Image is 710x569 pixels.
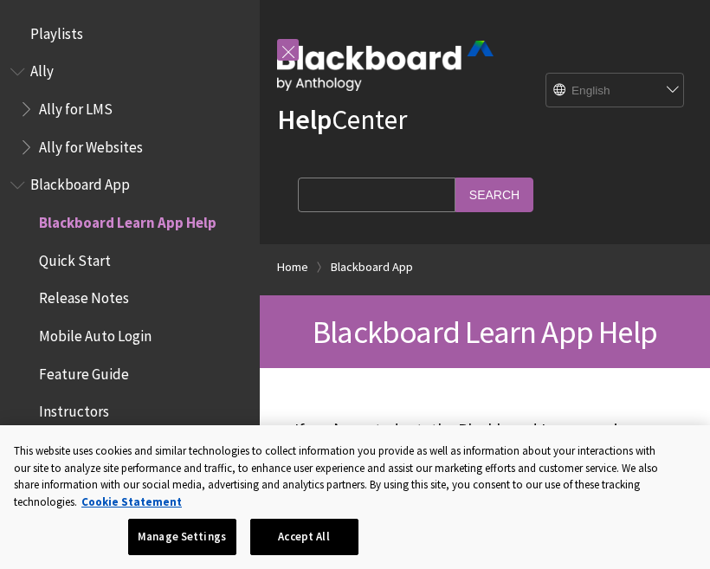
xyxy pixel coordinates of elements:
[277,256,308,278] a: Home
[30,19,83,42] span: Playlists
[14,443,661,510] div: This website uses cookies and similar technologies to collect information you provide as well as ...
[39,284,129,307] span: Release Notes
[455,178,533,211] input: Search
[39,359,129,383] span: Feature Guide
[277,102,332,137] strong: Help
[39,321,152,345] span: Mobile Auto Login
[331,256,413,278] a: Blackboard App
[313,312,657,352] span: Blackboard Learn App Help
[277,102,407,137] a: HelpCenter
[10,19,249,48] nav: Book outline for Playlists
[39,133,143,156] span: Ally for Websites
[128,519,236,555] button: Manage Settings
[277,41,494,91] img: Blackboard by Anthology
[250,519,358,555] button: Accept All
[39,94,113,118] span: Ally for LMS
[10,57,249,162] nav: Book outline for Anthology Ally Help
[546,74,685,108] select: Site Language Selector
[39,208,216,231] span: Blackboard Learn App Help
[39,246,111,269] span: Quick Start
[30,171,130,194] span: Blackboard App
[81,495,182,509] a: More information about your privacy, opens in a new tab
[294,418,675,554] p: If you’re a student, the Blackboard Learn app is designed especially for you to view content and ...
[39,398,109,421] span: Instructors
[30,57,54,81] span: Ally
